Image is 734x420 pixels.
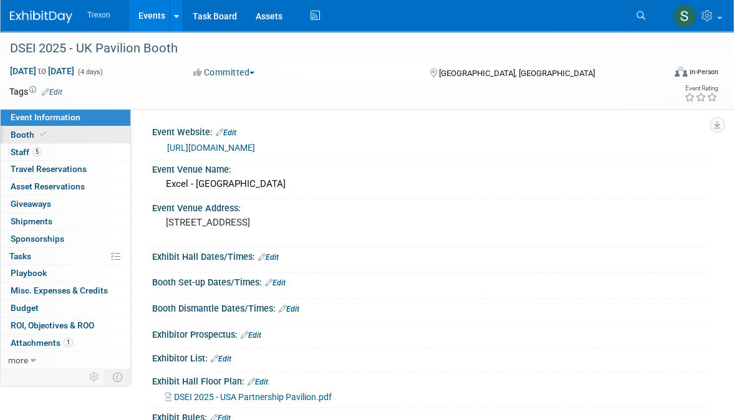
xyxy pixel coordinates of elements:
[1,126,130,143] a: Booth
[9,251,31,261] span: Tasks
[11,112,80,122] span: Event Information
[11,147,42,157] span: Staff
[241,331,261,340] a: Edit
[11,268,47,278] span: Playbook
[439,69,595,78] span: [GEOGRAPHIC_DATA], [GEOGRAPHIC_DATA]
[11,303,39,313] span: Budget
[36,66,48,76] span: to
[167,143,255,153] a: [URL][DOMAIN_NAME]
[152,123,709,139] div: Event Website:
[673,4,697,28] img: Steve Groves
[40,131,46,138] i: Booth reservation complete
[684,85,718,92] div: Event Rating
[87,11,110,19] span: Trexon
[9,65,75,77] span: [DATE] [DATE]
[258,253,279,262] a: Edit
[10,11,72,23] img: ExhibitDay
[11,130,49,140] span: Booth
[1,231,130,247] a: Sponsorships
[64,338,73,347] span: 1
[11,181,85,191] span: Asset Reservations
[1,335,130,351] a: Attachments1
[1,248,130,265] a: Tasks
[105,369,131,385] td: Toggle Event Tabs
[152,349,709,365] div: Exhibitor List:
[216,128,236,137] a: Edit
[608,65,718,84] div: Event Format
[189,66,259,79] button: Committed
[11,320,94,330] span: ROI, Objectives & ROO
[1,161,130,178] a: Travel Reservations
[166,217,370,228] pre: [STREET_ADDRESS]
[1,300,130,317] a: Budget
[11,164,87,174] span: Travel Reservations
[1,265,130,282] a: Playbook
[248,378,268,386] a: Edit
[1,196,130,212] a: Giveaways
[152,299,709,315] div: Booth Dismantle Dates/Times:
[11,338,73,348] span: Attachments
[1,109,130,126] a: Event Information
[152,160,709,176] div: Event Venue Name:
[279,305,299,313] a: Edit
[265,279,286,287] a: Edit
[32,147,42,156] span: 5
[211,355,231,363] a: Edit
[42,88,62,97] a: Edit
[152,199,709,214] div: Event Venue Address:
[11,285,108,295] span: Misc. Expenses & Credits
[152,273,709,289] div: Booth Set-up Dates/Times:
[1,352,130,369] a: more
[675,67,687,77] img: Format-Inperson.png
[152,325,709,341] div: Exhibitor Prospectus:
[8,355,28,365] span: more
[84,369,105,385] td: Personalize Event Tab Strip
[174,392,332,402] span: DSEI 2025 - USA Partnership Pavilion.pdf
[1,282,130,299] a: Misc. Expenses & Credits
[77,68,103,76] span: (4 days)
[1,317,130,334] a: ROI, Objectives & ROO
[689,67,718,77] div: In-Person
[1,178,130,195] a: Asset Reservations
[165,392,332,402] a: DSEI 2025 - USA Partnership Pavilion.pdf
[6,37,649,60] div: DSEI 2025 - UK Pavilion Booth
[11,199,51,209] span: Giveaways
[1,213,130,230] a: Shipments
[9,85,62,98] td: Tags
[152,247,709,264] div: Exhibit Hall Dates/Times:
[11,234,64,244] span: Sponsorships
[11,216,52,226] span: Shipments
[152,372,709,388] div: Exhibit Hall Floor Plan:
[1,144,130,161] a: Staff5
[162,174,700,194] div: Excel - [GEOGRAPHIC_DATA]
